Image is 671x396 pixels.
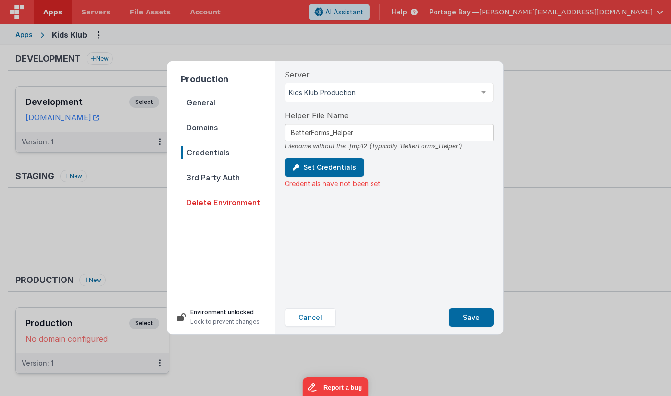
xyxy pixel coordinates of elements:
p: Environment unlocked [190,307,260,317]
p: Lock to prevent changes [190,317,260,327]
button: Save [449,308,494,327]
span: Delete Environment [181,196,275,209]
h2: Production [181,73,275,86]
span: General [181,96,275,109]
p: Credentials have not been set [285,179,494,189]
span: Domains [181,121,275,134]
button: Cancel [285,308,336,327]
div: Filename without the .fmp12 (Typically 'BetterForms_Helper') [285,141,494,151]
input: Enter BetterForms Helper Name [285,124,494,141]
span: Kids Klub Production [289,88,474,98]
span: Credentials [181,146,275,159]
span: 3rd Party Auth [181,171,275,184]
span: Helper File Name [285,110,348,121]
span: Server [285,69,310,80]
button: Set Credentials [285,158,364,177]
